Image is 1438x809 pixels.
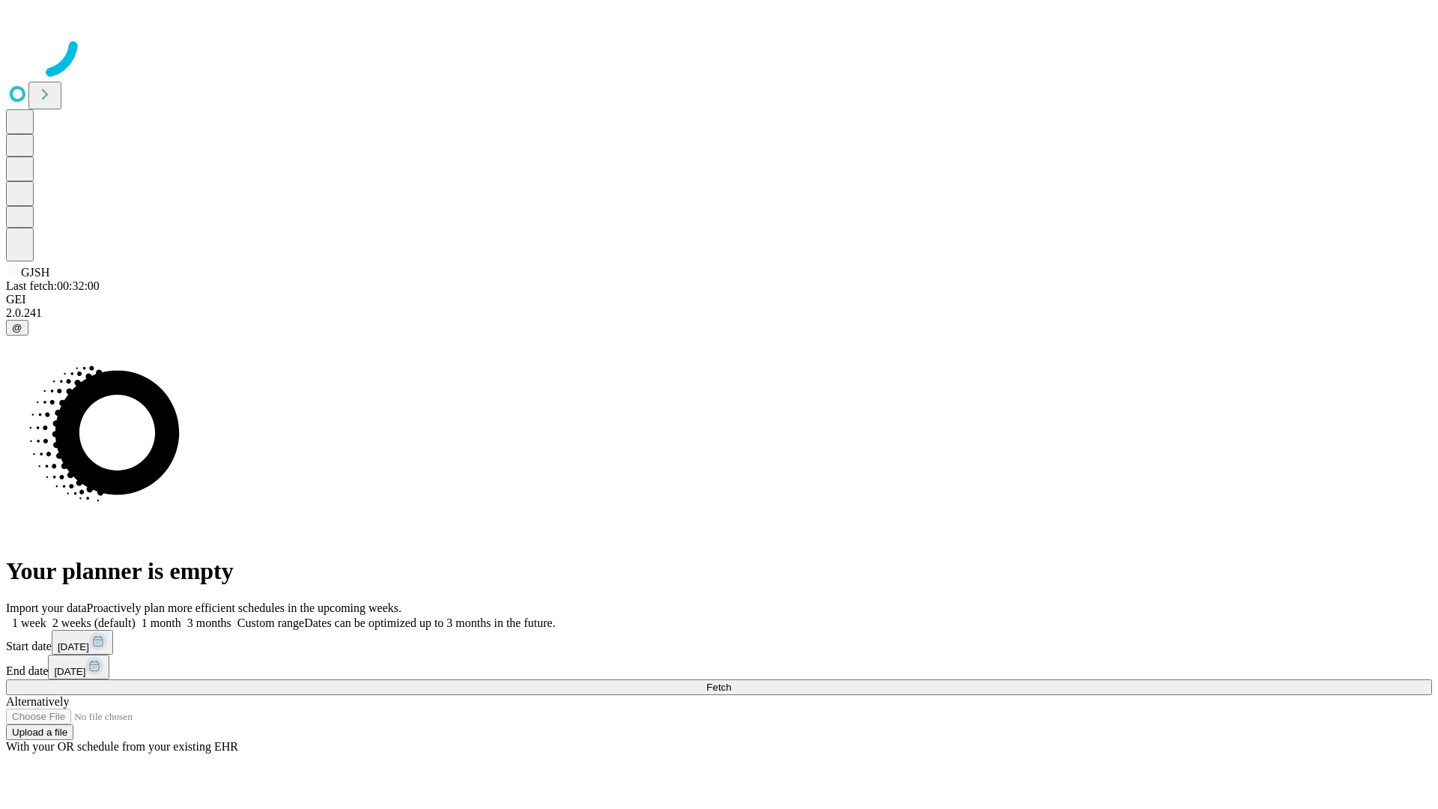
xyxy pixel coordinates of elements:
[6,306,1432,320] div: 2.0.241
[12,616,46,629] span: 1 week
[6,630,1432,655] div: Start date
[21,266,49,279] span: GJSH
[12,322,22,333] span: @
[6,279,100,292] span: Last fetch: 00:32:00
[58,641,89,652] span: [DATE]
[6,740,238,753] span: With your OR schedule from your existing EHR
[6,679,1432,695] button: Fetch
[48,655,109,679] button: [DATE]
[6,695,69,708] span: Alternatively
[6,655,1432,679] div: End date
[304,616,555,629] span: Dates can be optimized up to 3 months in the future.
[52,616,136,629] span: 2 weeks (default)
[706,682,731,693] span: Fetch
[187,616,231,629] span: 3 months
[54,666,85,677] span: [DATE]
[6,724,73,740] button: Upload a file
[6,293,1432,306] div: GEI
[237,616,304,629] span: Custom range
[6,557,1432,585] h1: Your planner is empty
[142,616,181,629] span: 1 month
[52,630,113,655] button: [DATE]
[6,602,87,614] span: Import your data
[87,602,401,614] span: Proactively plan more efficient schedules in the upcoming weeks.
[6,320,28,336] button: @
